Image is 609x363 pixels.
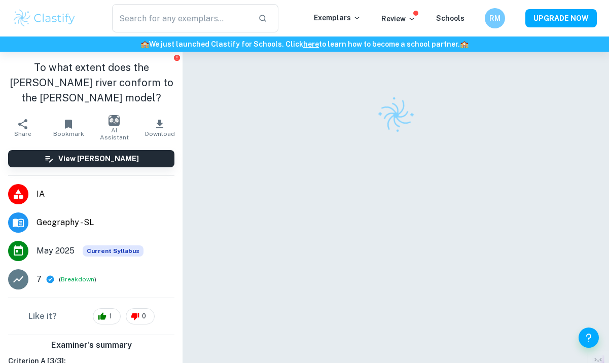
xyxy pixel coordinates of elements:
[2,39,607,50] h6: We just launched Clastify for Schools. Click to learn how to become a school partner.
[37,188,174,200] span: IA
[28,310,57,322] h6: Like it?
[314,12,361,23] p: Exemplars
[103,311,118,321] span: 1
[109,115,120,126] img: AI Assistant
[371,90,421,140] img: Clastify logo
[460,40,469,48] span: 🏫
[489,13,501,24] h6: RM
[14,130,31,137] span: Share
[93,308,121,324] div: 1
[37,245,75,257] span: May 2025
[381,13,416,24] p: Review
[579,328,599,348] button: Help and Feedback
[173,54,181,61] button: Report issue
[126,308,155,324] div: 0
[61,275,94,284] button: Breakdown
[58,153,139,164] h6: View [PERSON_NAME]
[83,245,144,257] div: This exemplar is based on the current syllabus. Feel free to refer to it for inspiration/ideas wh...
[12,8,77,28] img: Clastify logo
[136,311,152,321] span: 0
[46,114,91,142] button: Bookmark
[140,40,149,48] span: 🏫
[436,14,464,22] a: Schools
[91,114,137,142] button: AI Assistant
[83,245,144,257] span: Current Syllabus
[485,8,505,28] button: RM
[8,60,174,105] h1: To what extent does the [PERSON_NAME] river conform to the [PERSON_NAME] model?
[97,127,131,141] span: AI Assistant
[525,9,597,27] button: UPGRADE NOW
[8,150,174,167] button: View [PERSON_NAME]
[37,216,174,229] span: Geography - SL
[4,339,178,351] h6: Examiner's summary
[59,275,96,284] span: ( )
[112,4,250,32] input: Search for any exemplars...
[37,273,42,285] p: 7
[137,114,183,142] button: Download
[53,130,84,137] span: Bookmark
[303,40,319,48] a: here
[145,130,175,137] span: Download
